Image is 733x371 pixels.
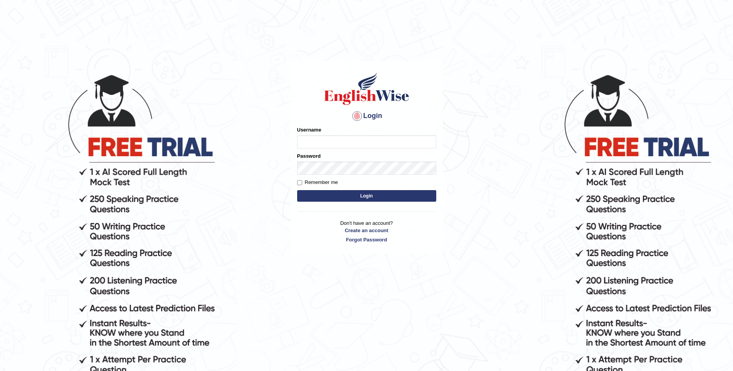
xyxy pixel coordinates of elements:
[297,219,436,243] p: Don't have an account?
[297,236,436,243] a: Forgot Password
[297,227,436,234] a: Create an account
[297,180,302,185] input: Remember me
[323,71,411,106] img: Logo of English Wise sign in for intelligent practice with AI
[297,110,436,122] h4: Login
[297,126,321,133] label: Username
[297,152,321,160] label: Password
[297,179,338,186] label: Remember me
[297,190,436,202] button: Login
